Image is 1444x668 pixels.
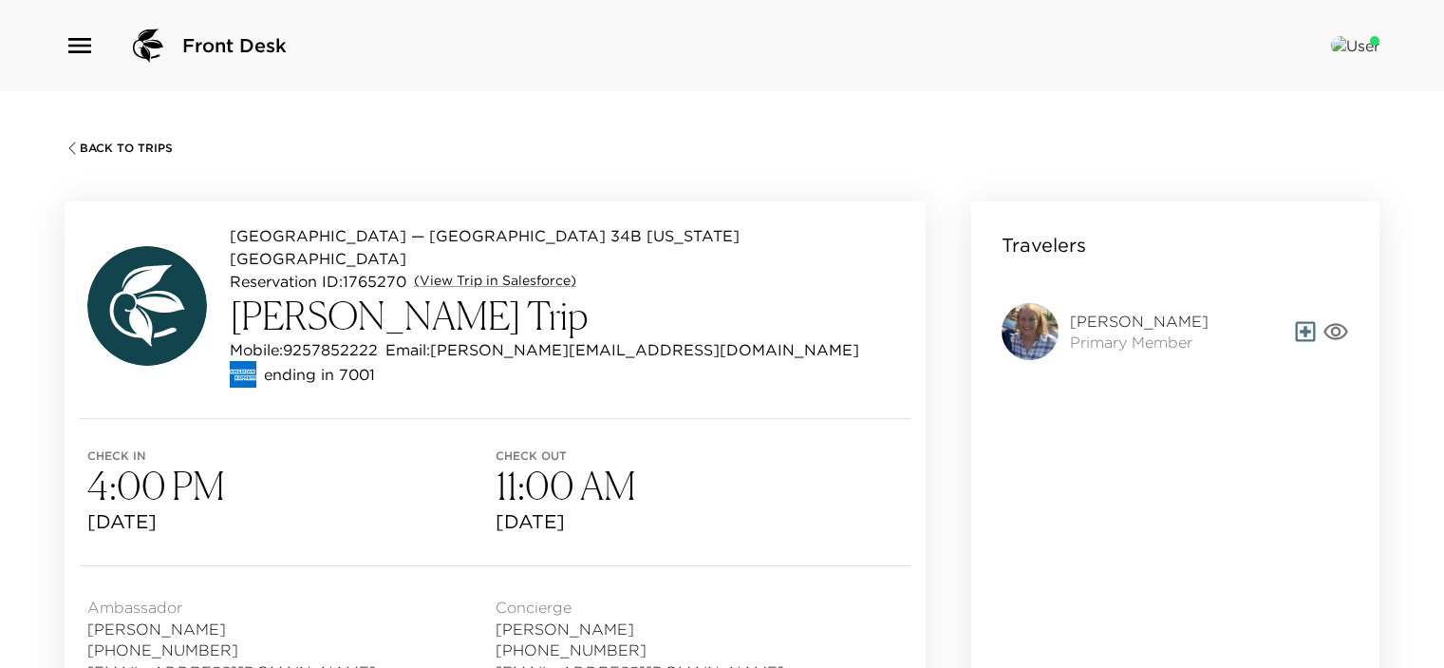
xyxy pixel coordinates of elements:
[65,141,173,156] button: Back To Trips
[230,361,256,388] img: credit card type
[1070,311,1209,332] span: [PERSON_NAME]
[80,142,173,155] span: Back To Trips
[496,619,784,639] span: [PERSON_NAME]
[414,272,576,291] a: (View Trip in Salesforce)
[1331,36,1379,55] img: User
[1070,332,1209,353] span: Primary Member
[496,639,784,660] span: [PHONE_NUMBER]
[230,224,903,270] p: [GEOGRAPHIC_DATA] — [GEOGRAPHIC_DATA] 34B [US_STATE][GEOGRAPHIC_DATA]
[230,270,406,293] p: Reservation ID: 1765270
[87,246,207,366] img: avatar.4afec266560d411620d96f9f038fe73f.svg
[87,449,496,463] span: Check in
[230,293,903,338] h3: [PERSON_NAME] Trip
[1002,303,1059,360] img: 9k=
[182,32,287,59] span: Front Desk
[87,508,496,535] span: [DATE]
[496,449,904,463] span: Check out
[496,463,904,508] h3: 11:00 AM
[87,597,376,618] span: Ambassador
[230,338,378,361] p: Mobile: 9257852222
[385,338,859,361] p: Email: [PERSON_NAME][EMAIL_ADDRESS][DOMAIN_NAME]
[87,639,376,660] span: [PHONE_NUMBER]
[264,363,375,386] p: ending in 7001
[496,508,904,535] span: [DATE]
[87,463,496,508] h3: 4:00 PM
[87,619,376,639] span: [PERSON_NAME]
[1002,232,1086,258] p: Travelers
[496,597,784,618] span: Concierge
[125,23,171,68] img: logo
